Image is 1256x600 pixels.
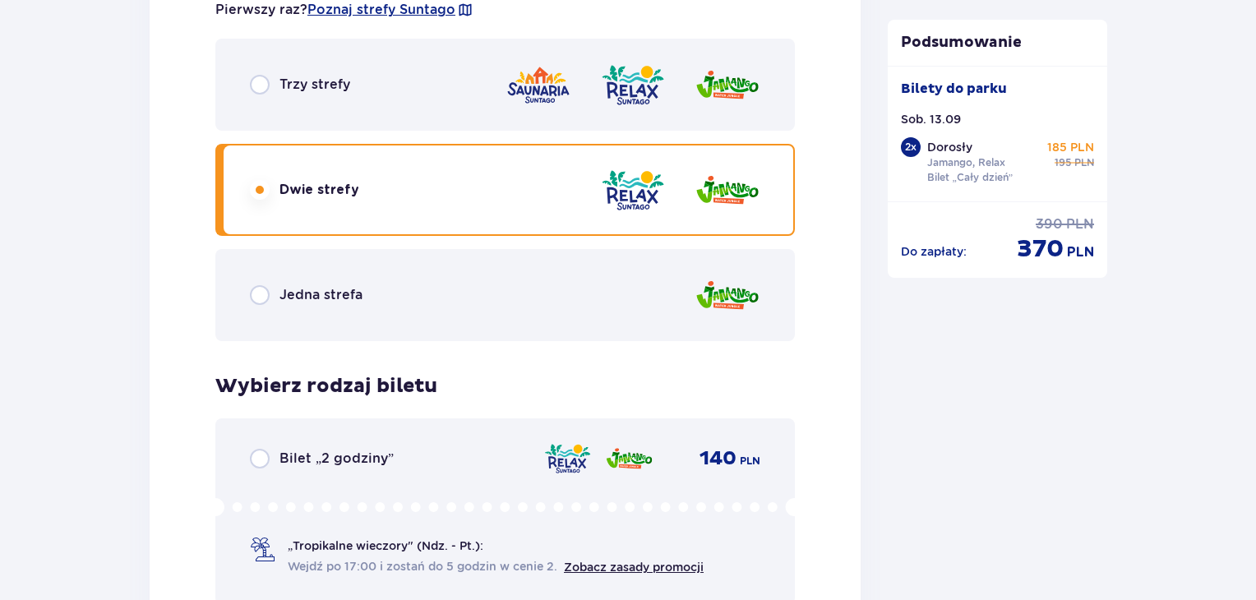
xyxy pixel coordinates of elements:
[901,80,1007,98] p: Bilety do parku
[215,1,473,19] p: Pierwszy raz?
[543,441,592,476] img: zone logo
[600,167,666,214] img: zone logo
[901,111,961,127] p: Sob. 13.09
[1017,233,1064,265] p: 370
[695,167,760,214] img: zone logo
[279,76,350,94] p: Trzy strefy
[927,170,1014,185] p: Bilet „Cały dzień”
[564,561,704,574] a: Zobacz zasady promocji
[901,243,967,260] p: Do zapłaty :
[901,137,921,157] div: 2 x
[288,538,483,554] p: „Tropikalne wieczory" (Ndz. - Pt.):
[1036,215,1063,233] p: 390
[740,454,760,468] p: PLN
[279,181,359,199] p: Dwie strefy
[700,446,737,471] p: 140
[888,33,1108,53] p: Podsumowanie
[307,1,455,19] a: Poznaj strefy Suntago
[695,62,760,108] img: zone logo
[927,139,972,155] p: Dorosły
[1055,155,1071,170] p: 195
[279,450,394,468] p: Bilet „2 godziny”
[288,558,557,575] span: Wejdź po 17:00 i zostań do 5 godzin w cenie 2.
[1047,139,1094,155] p: 185 PLN
[1074,155,1094,170] p: PLN
[215,374,437,399] p: Wybierz rodzaj biletu
[279,286,362,304] p: Jedna strefa
[1066,215,1094,233] p: PLN
[1067,243,1094,261] p: PLN
[605,441,653,476] img: zone logo
[600,62,666,108] img: zone logo
[695,272,760,319] img: zone logo
[927,155,1005,170] p: Jamango, Relax
[506,62,571,108] img: zone logo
